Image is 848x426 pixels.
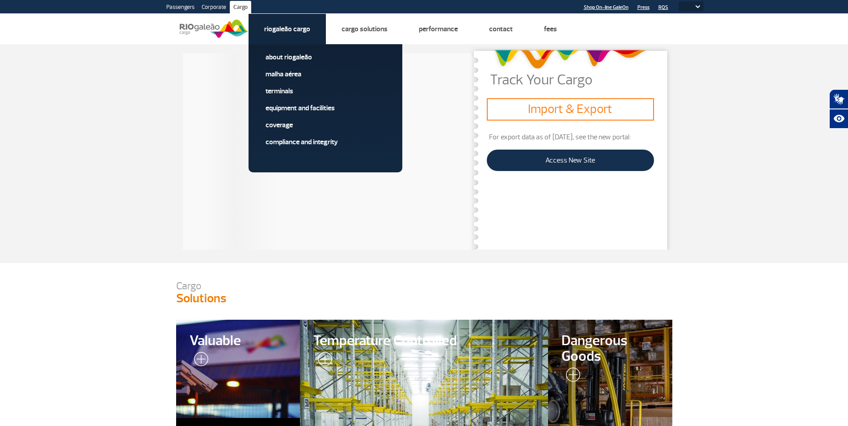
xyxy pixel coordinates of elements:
a: Compliance and Integrity [266,137,385,147]
a: Shop On-line GaleOn [584,4,629,10]
a: Malha Aérea [266,69,385,79]
a: Corporate [198,1,230,15]
a: Terminals [266,86,385,96]
a: Contact [489,25,513,33]
img: leia-mais [313,352,332,370]
a: Performance [419,25,458,33]
img: leia-mais [190,352,208,370]
a: Valuable [176,320,300,418]
a: Equipment and Facilities [266,103,385,113]
span: Dangerous Goods [561,333,659,364]
img: leia-mais [561,368,580,385]
a: Press [637,4,650,10]
a: Passengers [163,1,198,15]
a: Coverage [266,120,385,130]
p: Track Your Cargo [490,73,672,87]
button: Abrir recursos assistivos. [829,109,848,129]
a: Cargo [230,1,251,15]
button: Abrir tradutor de língua de sinais. [829,89,848,109]
h3: Import & Export [490,102,650,117]
img: grafismo [491,46,650,73]
a: Access New Site [487,150,654,171]
p: Cargo [176,281,672,291]
div: Plugin de acessibilidade da Hand Talk. [829,89,848,129]
a: RQS [658,4,668,10]
span: Temperature Controlled [313,333,535,349]
a: Cargo Solutions [342,25,388,33]
a: Riogaleão Cargo [264,25,310,33]
span: Valuable [190,333,287,349]
h3: Solutions [176,291,672,306]
a: Fees [544,25,557,33]
p: For export data as of [DATE], see the new portal: [487,132,654,142]
a: About RIOgaleão [266,52,385,62]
